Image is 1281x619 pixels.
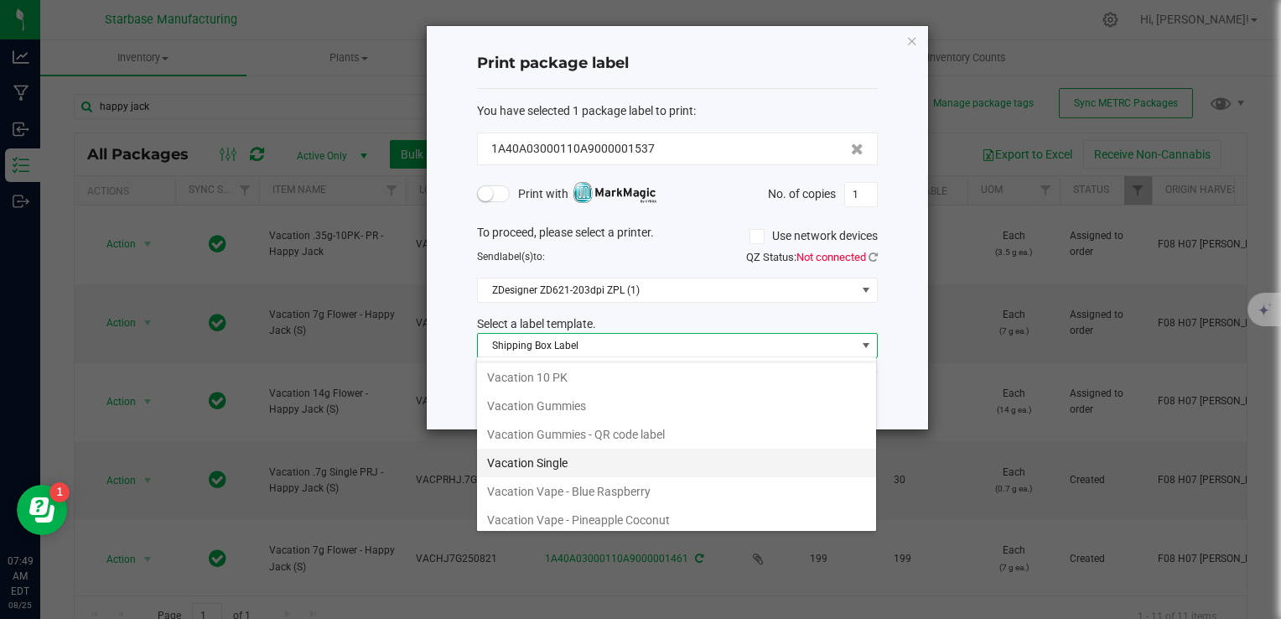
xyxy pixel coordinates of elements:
li: Vacation 10 PK [477,363,876,392]
span: Print with [518,184,656,205]
li: Vacation Gummies [477,392,876,420]
span: You have selected 1 package label to print [477,104,693,117]
div: To proceed, please select a printer. [464,224,890,249]
span: Not connected [796,251,866,263]
li: Vacation Vape - Blue Raspberry [477,477,876,506]
img: mark_magic_cybra.png [573,182,656,203]
span: 1A40A03000110A9000001537 [491,140,655,158]
iframe: Resource center unread badge [49,482,70,502]
span: QZ Status: [746,251,878,263]
li: Vacation Single [477,449,876,477]
h4: Print package label [477,53,878,75]
iframe: Resource center [17,485,67,535]
div: Select a label template. [464,315,890,333]
div: : [477,102,878,120]
span: Shipping Box Label [478,334,856,357]
span: Send to: [477,251,545,263]
li: Vacation Vape - Pineapple Coconut [477,506,876,534]
li: Vacation Gummies - QR code label [477,420,876,449]
label: Use network devices [749,227,878,245]
span: No. of copies [768,186,836,200]
span: label(s) [500,251,533,263]
span: ZDesigner ZD621-203dpi ZPL (1) [478,278,856,302]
